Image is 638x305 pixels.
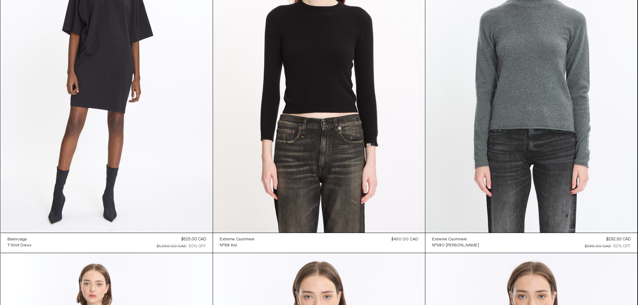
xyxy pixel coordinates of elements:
[181,236,206,242] div: $525.00 CAD
[220,243,237,248] div: N°98 Kid
[7,236,31,242] a: Balenciaga
[585,243,611,249] div: $585.00 CAD
[432,242,479,248] a: N°380 [PERSON_NAME]
[392,236,418,242] div: $450.00 CAD
[7,242,31,248] a: T-Shirt Dress
[606,236,631,242] div: $292.50 CAD
[189,243,206,249] div: 50% OFF
[432,236,479,242] a: Extreme Cashmere
[220,242,255,248] a: N°98 Kid
[7,237,27,242] div: Balenciaga
[220,236,255,242] a: Extreme Cashmere
[157,243,187,249] div: $1,050.00 CAD
[613,243,631,249] div: 50% OFF
[432,237,467,242] div: Extreme Cashmere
